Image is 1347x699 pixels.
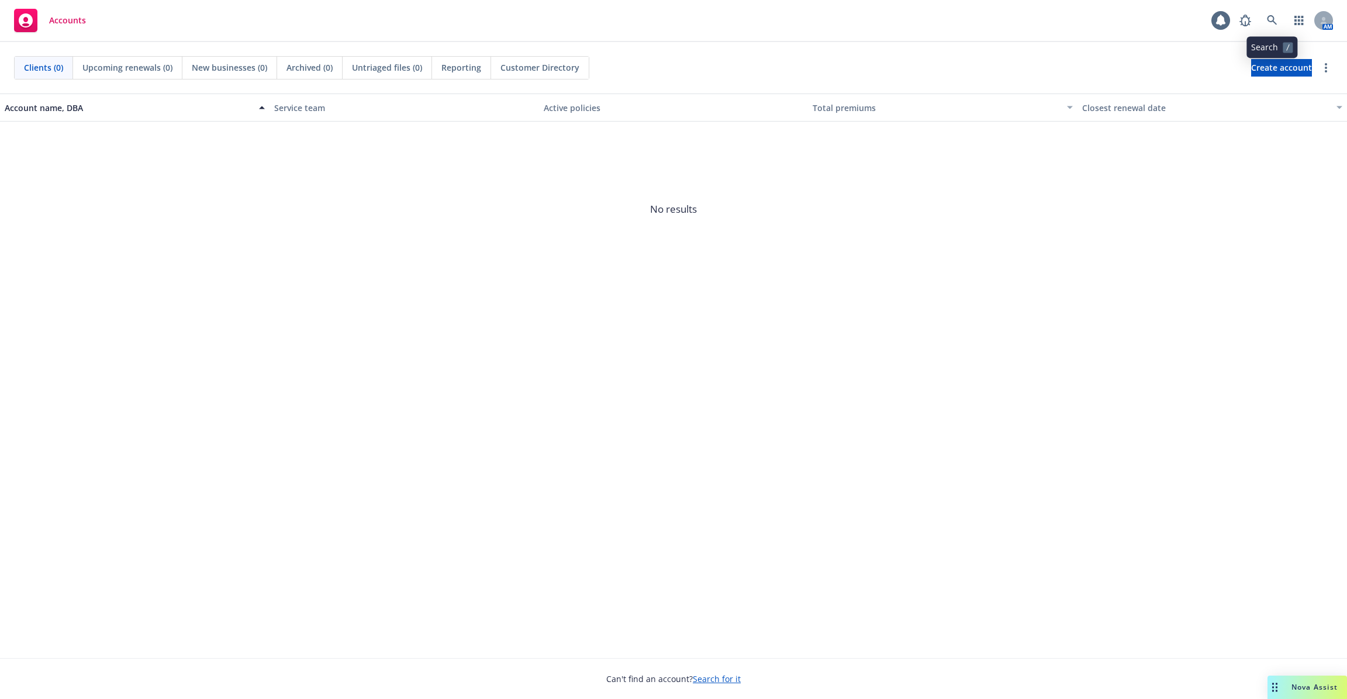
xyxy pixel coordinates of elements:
button: Service team [270,94,539,122]
div: Active policies [544,102,804,114]
div: Drag to move [1267,676,1282,699]
div: Account name, DBA [5,102,252,114]
a: more [1319,61,1333,75]
button: Total premiums [808,94,1077,122]
span: Nova Assist [1291,682,1338,692]
span: Reporting [441,61,481,74]
a: Search [1260,9,1284,32]
span: Customer Directory [500,61,579,74]
div: Service team [274,102,534,114]
a: Search for it [693,673,741,684]
div: Total premiums [813,102,1060,114]
span: New businesses (0) [192,61,267,74]
a: Report a Bug [1234,9,1257,32]
span: Can't find an account? [606,673,741,685]
button: Closest renewal date [1077,94,1347,122]
button: Nova Assist [1267,676,1347,699]
span: Untriaged files (0) [352,61,422,74]
span: Create account [1251,57,1312,79]
button: Active policies [539,94,809,122]
a: Accounts [9,4,91,37]
span: Archived (0) [286,61,333,74]
a: Switch app [1287,9,1311,32]
div: Closest renewal date [1082,102,1329,114]
span: Upcoming renewals (0) [82,61,172,74]
a: Create account [1251,59,1312,77]
span: Accounts [49,16,86,25]
span: Clients (0) [24,61,63,74]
